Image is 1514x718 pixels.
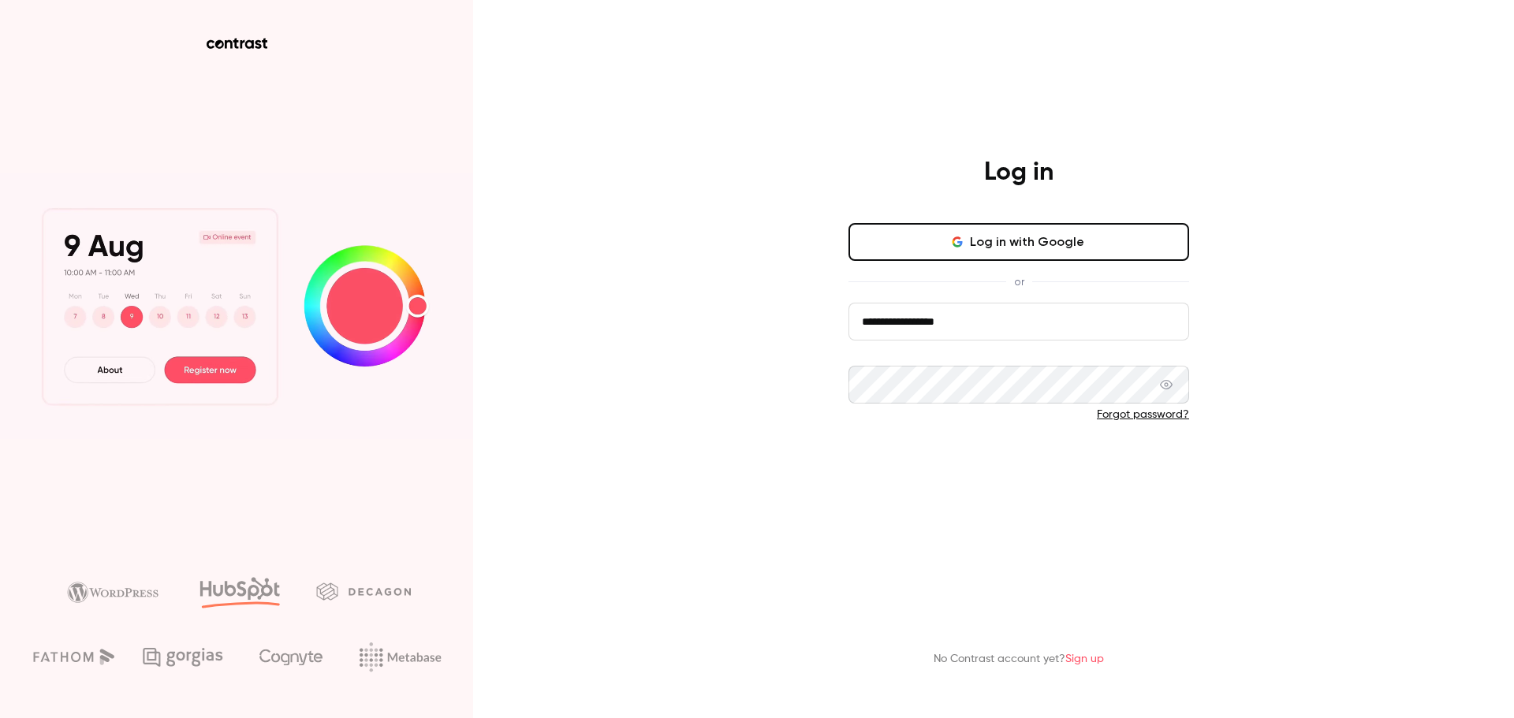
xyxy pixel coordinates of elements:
button: Log in with Google [848,223,1189,261]
a: Sign up [1065,653,1104,664]
a: Forgot password? [1097,409,1189,420]
img: decagon [316,582,411,600]
h4: Log in [984,157,1053,188]
p: No Contrast account yet? [934,651,1104,668]
span: or [1006,273,1032,290]
button: Log in [848,448,1189,485]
